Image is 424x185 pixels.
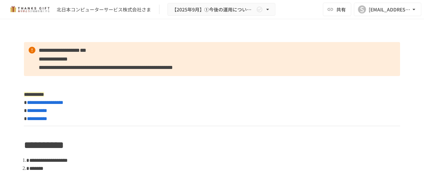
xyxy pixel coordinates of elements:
[8,4,51,15] img: mMP1OxWUAhQbsRWCurg7vIHe5HqDpP7qZo7fRoNLXQh
[354,3,421,16] button: S[EMAIL_ADDRESS][DOMAIN_NAME]
[57,6,151,13] div: 北日本コンピューターサービス株式会社さま
[323,3,351,16] button: 共有
[168,3,275,16] button: 【2025年9月】①今後の運用についてのご案内/THANKS GIFTキックオフMTG
[336,6,346,13] span: 共有
[369,5,411,14] div: [EMAIL_ADDRESS][DOMAIN_NAME]
[172,5,255,14] span: 【2025年9月】①今後の運用についてのご案内/THANKS GIFTキックオフMTG
[358,5,366,13] div: S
